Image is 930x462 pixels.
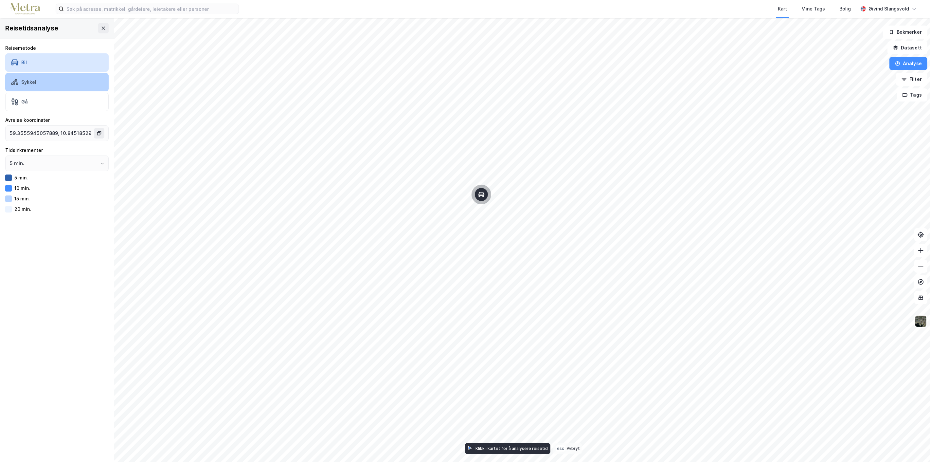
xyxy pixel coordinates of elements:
input: ClearOpen [6,156,108,171]
button: Datasett [887,41,927,54]
button: Analyse [889,57,927,70]
div: Øivind Slangsvold [868,5,909,13]
img: metra-logo.256734c3b2bbffee19d4.png [10,3,40,15]
div: 20 min. [14,206,31,212]
div: Kontrollprogram for chat [897,431,930,462]
button: Filter [896,73,927,86]
div: Sykkel [21,79,36,85]
div: Mine Tags [801,5,825,13]
input: Søk på adresse, matrikkel, gårdeiere, leietakere eller personer [64,4,239,14]
div: Avreise koordinater [5,116,109,124]
button: Bokmerker [883,26,927,39]
div: 15 min. [14,196,30,201]
div: Reisemetode [5,44,109,52]
div: 10 min. [14,185,30,191]
iframe: Chat Widget [897,431,930,462]
button: Tags [897,88,927,102]
div: Avbryt [567,446,580,451]
input: Klikk i kartet for å velge avreisested [6,126,95,141]
div: Gå [21,99,28,104]
div: Tidsinkrementer [5,146,109,154]
div: Bolig [839,5,851,13]
div: esc [556,445,565,452]
button: Open [100,161,105,166]
img: 9k= [915,315,927,327]
div: Kart [778,5,787,13]
div: 5 min. [14,175,28,180]
div: Klikk i kartet for å analysere reisetid [475,446,548,451]
div: Reisetidsanalyse [5,23,58,33]
div: Map marker [475,188,488,201]
div: Bil [21,60,27,65]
